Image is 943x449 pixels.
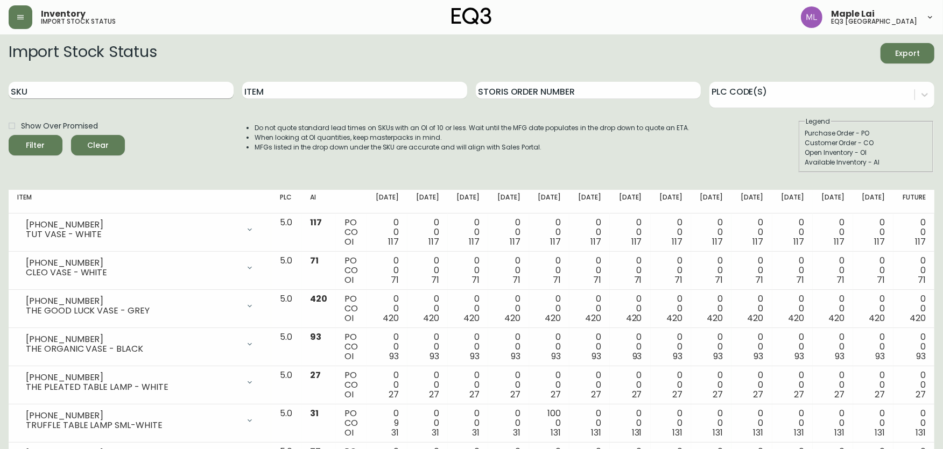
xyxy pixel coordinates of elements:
span: 27 [875,388,885,401]
span: 27 [672,388,682,401]
div: 0 0 [375,370,398,400]
div: 0 0 [740,370,763,400]
td: 5.0 [271,366,301,404]
div: 0 0 [456,256,480,285]
div: [PHONE_NUMBER]THE PLEATED TABLE LAMP - WHITE [17,370,263,394]
div: 0 0 [781,332,804,361]
span: 117 [469,236,480,248]
div: 0 0 [902,370,926,400]
span: 71 [471,274,480,286]
span: 131 [834,426,845,439]
span: 93 [592,350,601,362]
div: [PHONE_NUMBER] [26,220,239,230]
div: 0 0 [618,218,642,247]
div: 0 0 [902,332,926,361]
span: 93 [713,350,723,362]
span: 420 [463,312,480,324]
th: AI [301,190,336,213]
span: OI [344,426,354,439]
span: OI [344,350,354,362]
td: 5.0 [271,290,301,328]
span: 27 [754,388,764,401]
div: 0 0 [618,256,642,285]
h5: eq3 [GEOGRAPHIC_DATA] [831,18,917,25]
div: TUT VASE - WHITE [26,230,239,239]
span: 93 [673,350,682,362]
span: 420 [626,312,642,324]
div: 0 0 [781,294,804,323]
div: 0 0 [618,409,642,438]
span: 93 [511,350,520,362]
span: 71 [877,274,885,286]
span: 93 [430,350,439,362]
div: 0 0 [740,256,763,285]
div: 0 0 [862,256,885,285]
h5: import stock status [41,18,116,25]
div: 0 0 [618,294,642,323]
div: THE GOOD LUCK VASE - GREY [26,306,239,316]
span: 93 [310,331,321,343]
span: OI [344,388,354,401]
div: 0 0 [821,409,845,438]
span: 93 [876,350,885,362]
span: 71 [756,274,764,286]
span: 31 [513,426,520,439]
div: 0 0 [821,370,845,400]
div: 0 0 [618,370,642,400]
span: 117 [388,236,399,248]
td: 5.0 [271,404,301,443]
div: 0 0 [659,294,682,323]
span: 71 [836,274,845,286]
span: 93 [754,350,764,362]
span: 117 [915,236,926,248]
legend: Legend [805,117,831,126]
span: 117 [428,236,439,248]
div: 0 0 [416,256,439,285]
div: 0 0 [740,294,763,323]
img: logo [452,8,491,25]
span: 117 [590,236,601,248]
div: [PHONE_NUMBER]THE GOOD LUCK VASE - GREY [17,294,263,318]
div: 0 0 [578,218,601,247]
span: 27 [551,388,561,401]
span: 71 [512,274,520,286]
div: 0 0 [821,218,845,247]
span: 93 [551,350,561,362]
th: [DATE] [691,190,731,213]
div: 0 0 [902,218,926,247]
span: 27 [389,388,399,401]
span: 93 [470,350,480,362]
span: Show Over Promised [21,120,98,132]
div: 0 0 [456,294,480,323]
th: Future [893,190,934,213]
div: 0 0 [740,332,763,361]
div: 0 0 [781,218,804,247]
div: 0 0 [740,218,763,247]
div: 0 0 [416,218,439,247]
div: 0 0 [781,409,804,438]
div: PO CO [344,256,358,285]
span: 93 [389,350,399,362]
span: 71 [431,274,439,286]
div: 0 0 [375,218,398,247]
span: 131 [916,426,926,439]
div: 0 0 [862,218,885,247]
span: 420 [504,312,520,324]
span: 131 [632,426,642,439]
li: MFGs listed in the drop down under the SKU are accurate and will align with Sales Portal. [255,142,689,152]
th: [DATE] [772,190,813,213]
div: 0 0 [902,294,926,323]
span: 117 [793,236,804,248]
span: 117 [712,236,723,248]
span: 420 [545,312,561,324]
span: 27 [916,388,926,401]
span: 31 [472,426,480,439]
div: 0 0 [497,256,520,285]
div: 0 0 [416,370,439,400]
button: Export [881,43,934,63]
h2: Import Stock Status [9,43,157,63]
th: [DATE] [731,190,772,213]
div: 0 0 [456,218,480,247]
div: 0 0 [659,409,682,438]
div: [PHONE_NUMBER] [26,296,239,306]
